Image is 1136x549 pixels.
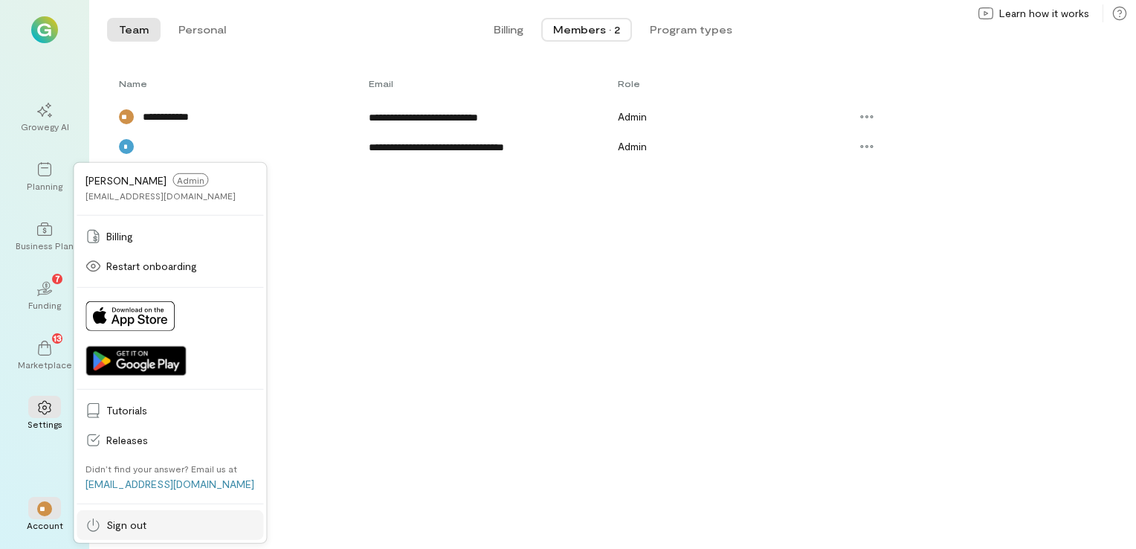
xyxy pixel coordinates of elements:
[172,173,208,187] span: Admin
[18,359,72,370] div: Marketplace
[106,518,254,533] span: Sign out
[119,77,147,89] span: Name
[77,396,263,426] a: Tutorials
[77,426,263,455] a: Releases
[618,110,647,123] span: Admin
[85,463,237,475] div: Didn’t find your answer? Email us at
[119,77,369,89] div: Toggle SortBy
[167,18,238,42] button: Personal
[999,6,1089,21] span: Learn how it works
[55,272,60,285] span: 7
[27,519,63,531] div: Account
[18,210,71,263] a: Business Plan
[618,78,640,89] span: Role
[541,18,632,42] button: Members · 2
[85,346,186,376] img: Get it on Google Play
[18,329,71,382] a: Marketplace
[85,173,167,186] span: [PERSON_NAME]
[85,190,236,202] div: [EMAIL_ADDRESS][DOMAIN_NAME]
[369,77,393,89] span: Email
[77,510,263,540] a: Sign out
[107,18,161,42] button: Team
[28,299,61,311] div: Funding
[27,180,62,192] div: Planning
[28,418,62,430] div: Settings
[369,77,619,89] div: Toggle SortBy
[482,18,535,42] button: Billing
[106,433,254,448] span: Releases
[18,91,71,144] a: Growegy AI
[18,388,71,442] a: Settings
[106,259,254,274] span: Restart onboarding
[18,269,71,323] a: Funding
[85,301,175,331] img: Download on App Store
[85,478,254,490] a: [EMAIL_ADDRESS][DOMAIN_NAME]
[21,121,69,132] div: Growegy AI
[106,229,254,244] span: Billing
[77,222,263,251] a: Billing
[106,403,254,418] span: Tutorials
[553,22,620,37] div: Members · 2
[638,18,744,42] button: Program types
[54,331,62,344] span: 13
[18,150,71,204] a: Planning
[494,22,523,37] span: Billing
[77,251,263,281] a: Restart onboarding
[16,240,74,251] div: Business Plan
[618,140,647,152] span: Admin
